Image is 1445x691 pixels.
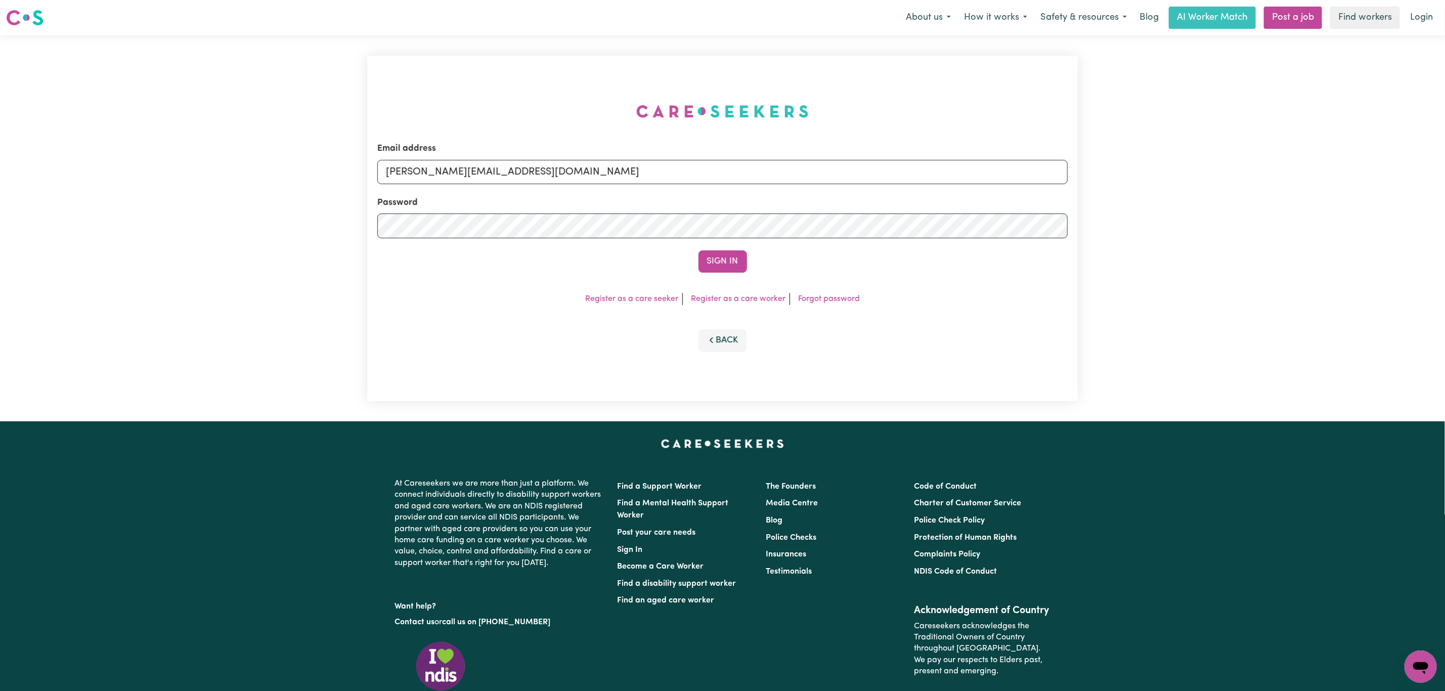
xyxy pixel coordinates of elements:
[914,483,977,491] a: Code of Conduct
[766,499,818,507] a: Media Centre
[618,483,702,491] a: Find a Support Worker
[377,196,418,209] label: Password
[661,440,784,448] a: Careseekers home page
[618,596,715,604] a: Find an aged care worker
[618,499,729,520] a: Find a Mental Health Support Worker
[618,580,736,588] a: Find a disability support worker
[914,568,997,576] a: NDIS Code of Conduct
[1405,651,1437,683] iframe: Button to launch messaging window, conversation in progress
[766,483,816,491] a: The Founders
[618,529,696,537] a: Post your care needs
[957,7,1034,28] button: How it works
[443,618,551,626] a: call us on [PHONE_NUMBER]
[798,295,860,303] a: Forgot password
[618,546,643,554] a: Sign In
[395,613,605,632] p: or
[691,295,785,303] a: Register as a care worker
[914,534,1017,542] a: Protection of Human Rights
[914,550,980,558] a: Complaints Policy
[766,534,816,542] a: Police Checks
[1133,7,1165,29] a: Blog
[1404,7,1439,29] a: Login
[6,6,43,29] a: Careseekers logo
[766,550,806,558] a: Insurances
[618,563,704,571] a: Become a Care Worker
[377,142,436,155] label: Email address
[766,568,812,576] a: Testimonials
[1330,7,1400,29] a: Find workers
[766,516,782,525] a: Blog
[698,329,747,352] button: Back
[1264,7,1322,29] a: Post a job
[395,597,605,612] p: Want help?
[395,618,435,626] a: Contact us
[395,474,605,573] p: At Careseekers we are more than just a platform. We connect individuals directly to disability su...
[914,604,1050,617] h2: Acknowledgement of Country
[698,250,747,273] button: Sign In
[377,160,1068,184] input: Email address
[914,617,1050,681] p: Careseekers acknowledges the Traditional Owners of Country throughout [GEOGRAPHIC_DATA]. We pay o...
[6,9,43,27] img: Careseekers logo
[914,499,1021,507] a: Charter of Customer Service
[1034,7,1133,28] button: Safety & resources
[914,516,985,525] a: Police Check Policy
[899,7,957,28] button: About us
[585,295,678,303] a: Register as a care seeker
[1169,7,1256,29] a: AI Worker Match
